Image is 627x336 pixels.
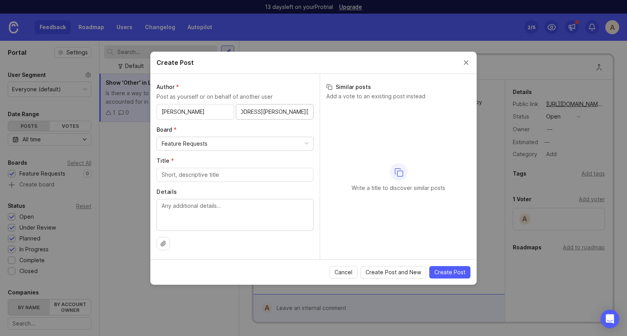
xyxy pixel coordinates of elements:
input: Short, descriptive title [162,171,308,179]
p: Add a vote to an existing post instead [326,92,470,100]
button: Create Post and New [361,266,426,279]
span: Board (required) [157,126,177,133]
button: Cancel [329,266,357,279]
p: Write a title to discover similar posts [352,184,445,192]
h2: Create Post [157,58,194,67]
span: Author (required) [157,84,179,90]
div: Open Intercom Messenger [601,310,619,328]
span: Create Post and New [366,268,421,276]
span: Create Post [434,268,465,276]
input: User's name [162,108,229,116]
input: User email (optional) [241,108,308,116]
button: Create Post [429,266,470,279]
div: Feature Requests [162,139,207,148]
h3: Similar posts [326,83,470,91]
p: Post as yourself or on behalf of another user [157,92,313,101]
button: Close create post modal [462,58,470,67]
label: Details [157,188,313,196]
span: Title (required) [157,157,174,164]
span: Cancel [334,268,352,276]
